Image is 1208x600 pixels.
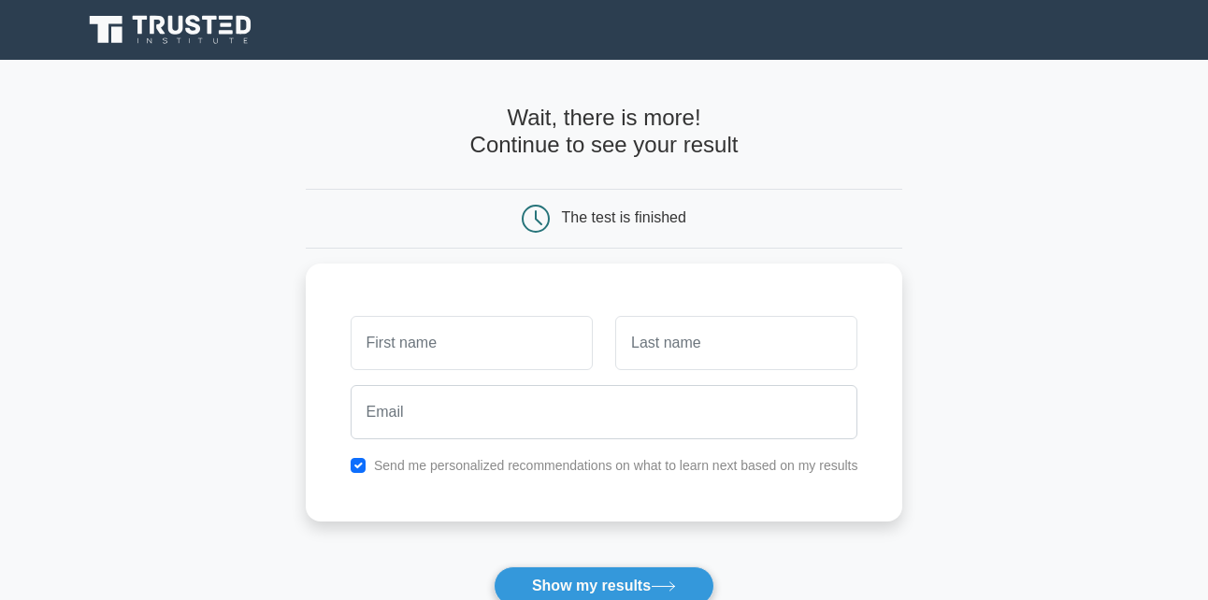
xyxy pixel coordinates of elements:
input: Last name [615,316,857,370]
label: Send me personalized recommendations on what to learn next based on my results [374,458,858,473]
div: The test is finished [562,209,686,225]
h4: Wait, there is more! Continue to see your result [306,105,903,159]
input: Email [351,385,858,439]
input: First name [351,316,593,370]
